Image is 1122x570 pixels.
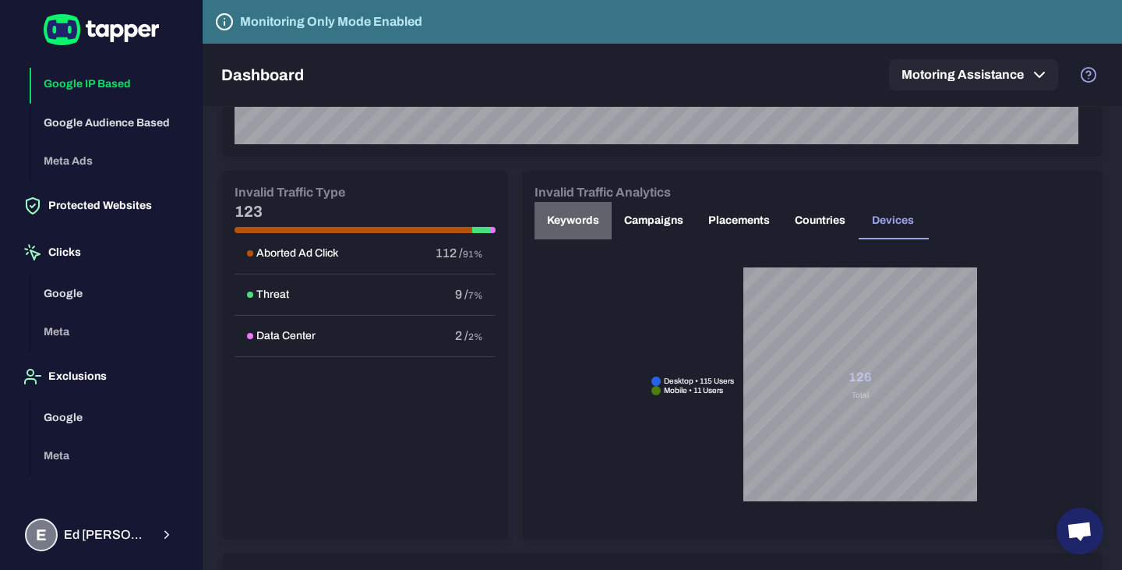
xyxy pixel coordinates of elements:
[240,12,422,31] h6: Monitoring Only Mode Enabled
[256,329,316,343] h6: Data Center
[31,76,189,90] a: Google IP Based
[782,202,858,239] button: Countries
[31,274,189,313] button: Google
[31,398,189,437] button: Google
[25,519,58,551] div: E
[664,377,734,387] p: Desktop • 115 Users
[31,409,189,423] a: Google
[455,329,468,342] span: 2 /
[235,202,496,221] h5: 123
[858,202,928,239] button: Devices
[1057,508,1103,554] div: Open chat
[535,202,612,239] button: Keywords
[12,198,189,211] a: Protected Websites
[256,246,338,260] h6: Aborted Ad Click
[455,288,468,301] span: 9 /
[12,231,189,274] button: Clicks
[221,65,304,84] h5: Dashboard
[12,512,189,558] button: EEd [PERSON_NAME]
[31,115,189,128] a: Google Audience Based
[12,184,189,228] button: Protected Websites
[468,331,483,342] span: 2%
[12,245,189,258] a: Clicks
[696,202,782,239] button: Placements
[664,386,723,396] p: Mobile • 11 Users
[468,290,483,301] span: 7%
[31,104,189,143] button: Google Audience Based
[12,369,189,382] a: Exclusions
[12,355,189,398] button: Exclusions
[889,59,1058,90] button: Motoring Assistance
[215,12,234,31] svg: Tapper is not blocking any fraudulent activity for this domain
[436,246,463,260] span: 112 /
[256,288,289,302] h6: Threat
[31,285,189,299] a: Google
[235,183,345,202] h6: Invalid Traffic Type
[535,183,671,202] h6: Invalid Traffic Analytics
[31,65,189,104] button: Google IP Based
[463,249,483,260] span: 91%
[64,527,150,543] span: Ed [PERSON_NAME]
[612,202,696,239] button: Campaigns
